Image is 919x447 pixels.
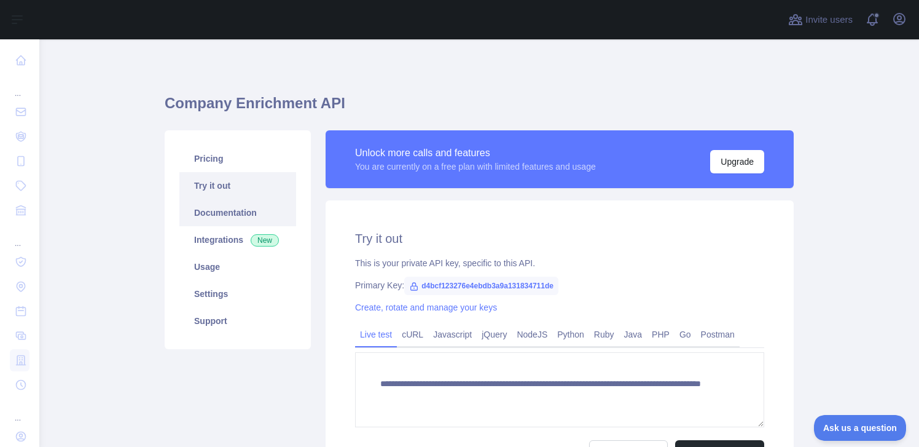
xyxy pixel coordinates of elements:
a: Java [619,325,647,344]
span: d4bcf123276e4ebdb3a9a131834711de [404,277,558,295]
a: Go [675,325,696,344]
h1: Company Enrichment API [165,93,794,123]
a: Ruby [589,325,619,344]
a: Usage [179,253,296,280]
a: Postman [696,325,740,344]
h2: Try it out [355,230,764,247]
button: Invite users [786,10,855,30]
a: PHP [647,325,675,344]
a: jQuery [477,325,512,344]
button: Upgrade [710,150,764,173]
div: Unlock more calls and features [355,146,596,160]
div: Primary Key: [355,279,764,291]
span: New [251,234,279,247]
div: ... [10,74,29,98]
a: Integrations New [179,226,296,253]
a: Settings [179,280,296,307]
a: Documentation [179,199,296,226]
a: Pricing [179,145,296,172]
iframe: Toggle Customer Support [814,415,907,441]
a: Support [179,307,296,334]
a: Live test [355,325,397,344]
a: cURL [397,325,428,344]
a: Try it out [179,172,296,199]
a: Javascript [428,325,477,344]
a: Create, rotate and manage your keys [355,303,497,312]
div: ... [10,224,29,248]
div: ... [10,398,29,423]
span: Invite users [805,13,853,27]
a: Python [552,325,589,344]
div: This is your private API key, specific to this API. [355,257,764,269]
div: You are currently on a free plan with limited features and usage [355,160,596,173]
a: NodeJS [512,325,552,344]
